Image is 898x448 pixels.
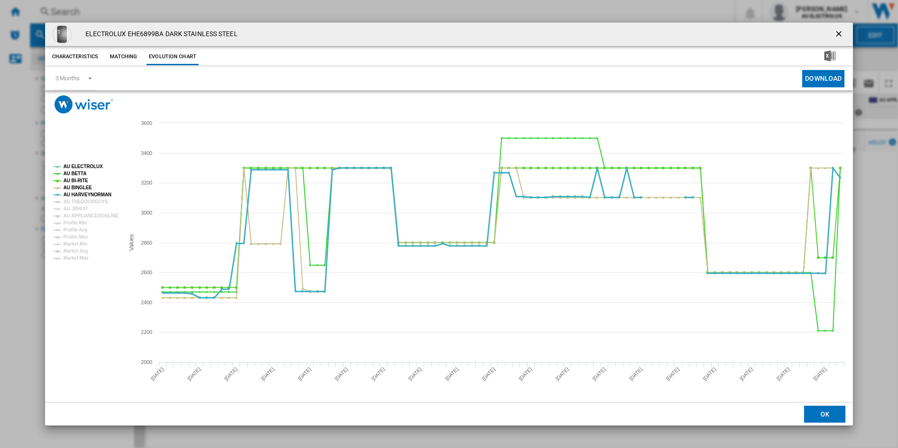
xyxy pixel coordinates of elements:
[333,366,349,382] tspan: [DATE]
[81,30,238,39] h4: ELECTROLUX EHE6899BA DARK STAINLESS STEEL
[63,241,87,247] tspan: Market Min
[812,366,828,382] tspan: [DATE]
[804,406,845,423] button: OK
[63,234,88,239] tspan: Profile Max
[223,366,239,382] tspan: [DATE]
[824,50,836,62] img: excel-24x24.png
[53,25,71,44] img: 4d6507be18aa3af66952191baa51fd2b24dd3a14_EHE6899BA_Hero_high-med.png
[63,248,88,254] tspan: Market Avg
[141,329,152,335] tspan: 2200
[480,366,496,382] tspan: [DATE]
[834,29,845,40] ng-md-icon: getI18NText('BUTTONS.CLOSE_DIALOG')
[702,366,717,382] tspan: [DATE]
[665,366,680,382] tspan: [DATE]
[45,23,853,426] md-dialog: Product popup
[830,25,849,44] button: getI18NText('BUTTONS.CLOSE_DIALOG')
[186,366,201,382] tspan: [DATE]
[63,213,119,218] tspan: AU APPLIANCESONLINE
[554,366,570,382] tspan: [DATE]
[141,180,152,185] tspan: 3200
[141,210,152,216] tspan: 3000
[444,366,459,382] tspan: [DATE]
[63,192,111,197] tspan: AU HARVEYNORMAN
[54,95,113,114] img: logo_wiser_300x94.png
[802,70,844,87] button: Download
[370,366,386,382] tspan: [DATE]
[260,366,275,382] tspan: [DATE]
[63,220,87,225] tspan: Profile Min
[50,48,101,65] button: Characteristics
[141,240,152,246] tspan: 2800
[55,75,80,82] div: 3 Months
[518,366,533,382] tspan: [DATE]
[103,48,144,65] button: Matching
[141,359,152,365] tspan: 2000
[809,48,851,65] button: Download in Excel
[147,48,199,65] button: Evolution chart
[63,206,88,211] tspan: AU JBHI-FI
[407,366,423,382] tspan: [DATE]
[738,366,754,382] tspan: [DATE]
[591,366,607,382] tspan: [DATE]
[63,164,103,169] tspan: AU ELECTROLUX
[63,185,92,190] tspan: AU BINGLEE
[628,366,643,382] tspan: [DATE]
[141,150,152,156] tspan: 3400
[141,120,152,126] tspan: 3600
[63,171,86,176] tspan: AU BETTA
[141,270,152,275] tspan: 2600
[63,178,88,183] tspan: AU BI-RITE
[63,199,108,204] tspan: AU THEGOODGUYS
[128,234,135,251] tspan: Values
[775,366,790,382] tspan: [DATE]
[296,366,312,382] tspan: [DATE]
[63,227,87,232] tspan: Profile Avg
[141,300,152,305] tspan: 2400
[63,255,89,261] tspan: Market Max
[149,366,165,382] tspan: [DATE]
